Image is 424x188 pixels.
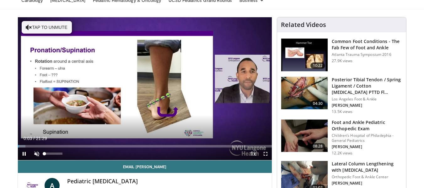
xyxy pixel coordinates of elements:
img: 4559c471-f09d-4bda-8b3b-c296350a5489.150x105_q85_crop-smart_upscale.jpg [281,39,328,71]
button: Unmute [30,148,43,160]
span: 08:28 [310,143,325,149]
a: 04:30 Posterior Tibial Tendon / Spring Ligament / Cotton [MEDICAL_DATA] PTTD Fl… Los Angeles Foot... [281,77,402,114]
p: Children’s Hospital of Philadephia - General Pediatrics [332,133,402,143]
p: Los Angeles Foot & Ankle [332,97,402,102]
h3: Foot and Ankle Pediatric Orthopedic Exam [332,119,402,132]
div: Volume Level [45,153,62,155]
h3: Common Foot Conditions - The Fab Few of Foot and Ankle [332,38,402,51]
h3: Posterior Tibial Tendon / Spring Ligament / Cotton [MEDICAL_DATA] PTTD Fl… [332,77,402,95]
h4: Related Videos [281,21,326,29]
img: a1f7088d-36b4-440d-94a7-5073d8375fe0.150x105_q85_crop-smart_upscale.jpg [281,120,328,152]
span: / [34,136,35,141]
a: 10:22 Common Foot Conditions - The Fab Few of Foot and Ankle Atlanta Trauma Symposium 2016 27.9K ... [281,38,402,72]
p: [PERSON_NAME] [332,181,402,186]
span: 04:30 [310,100,325,107]
p: [PERSON_NAME] [332,103,402,108]
button: Tap to unmute [22,21,72,34]
p: Orthopedic Foot & Ankle Center [332,175,402,180]
p: 12.2K views [332,151,352,156]
div: Progress Bar [18,145,272,148]
p: Atlanta Trauma Symposium 2016 [332,52,402,57]
button: Fullscreen [259,148,272,160]
video-js: Video Player [18,17,272,160]
h3: Lateral Column Lengthening with [MEDICAL_DATA] [332,161,402,173]
button: Playback Rate [247,148,259,160]
span: 21:29 [36,136,47,141]
p: 13.5K views [332,109,352,114]
h4: Pediatric [MEDICAL_DATA] [67,178,267,185]
button: Pause [18,148,30,160]
img: 31d347b7-8cdb-4553-8407-4692467e4576.150x105_q85_crop-smart_upscale.jpg [281,77,328,110]
a: 08:28 Foot and Ankle Pediatric Orthopedic Exam Children’s Hospital of Philadephia - General Pedia... [281,119,402,156]
a: Email [PERSON_NAME] [18,160,272,173]
span: 10:22 [310,62,325,69]
p: 27.9K views [332,58,352,63]
p: [PERSON_NAME] [332,144,402,149]
span: 0:03 [24,136,32,141]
